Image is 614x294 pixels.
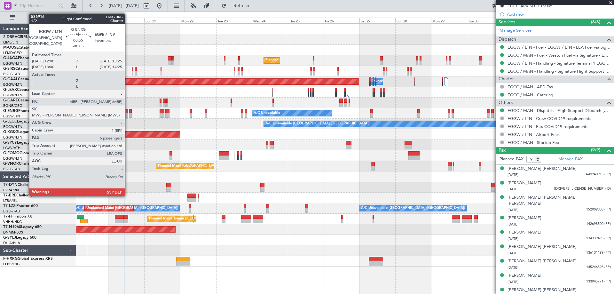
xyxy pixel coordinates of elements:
a: EGGW/LTN [3,82,22,87]
div: [PERSON_NAME] [PERSON_NAME] [508,166,577,172]
a: EGGW / LTN - Pax COVID19 requirements [508,124,588,129]
div: Sun 28 [395,18,431,23]
span: 134339495 (PP) [586,236,611,241]
div: [PERSON_NAME] [PERSON_NAME] [508,287,577,293]
span: G-FOMO [3,151,20,155]
span: G-KGKG [3,130,18,134]
span: T7-LZZI [3,204,16,208]
a: G-JAGAPhenom 300 [3,56,40,60]
a: LFMD/CEQ [3,51,22,55]
a: LTBA/ISL [3,198,18,203]
span: T7-BRE [3,194,16,197]
div: [PERSON_NAME] [PERSON_NAME] [508,244,577,250]
div: Add new [507,12,611,17]
a: G-LEGCLegacy 600 [3,120,37,123]
a: EGGW / LTN - Fuel - EGGW / LTN - LEA Fuel via Signature in EGGW [508,44,611,50]
a: EGGW/LTN [3,124,22,129]
span: T7-DYN [3,183,18,187]
span: [DATE] [508,172,518,177]
span: [DATE] [508,187,518,192]
div: A/C Unavailable [GEOGRAPHIC_DATA] ([GEOGRAPHIC_DATA]) [265,119,369,129]
span: (9/9) [591,147,600,153]
span: Charter [499,75,514,83]
span: (6/6) [591,19,600,25]
label: Planned PAX [500,156,523,163]
a: EGGW/LTN [3,93,22,98]
a: FALA/HLA [3,241,20,245]
a: LFPB/LBG [3,262,20,266]
a: EGCC / MAN - Fuel - Weston Fuel via Signature - EGCC / MAN [508,52,611,58]
a: EGLF/FAB [3,72,20,76]
a: EGGW/LTN [3,156,22,161]
span: G-SPCY [3,141,17,145]
span: [DRIVERS_LICENSE_NUMBER] (ID) [554,186,611,192]
button: All Aircraft [7,12,69,23]
a: F-HXRGGlobal Express XRS [3,257,53,261]
a: LGAV/ATH [3,146,20,150]
a: G-SYLJLegacy 600 [3,236,36,240]
div: Tue 30 [467,18,503,23]
span: Dispatch [499,36,516,43]
span: M-OUSE [3,46,19,50]
div: Fri 19 [73,18,108,23]
div: A/C Unavailable [74,119,101,129]
a: G-ENRGPraetor 600 [3,109,40,113]
span: A49940915 (PP) [586,172,611,177]
span: [DATE] [508,280,518,284]
div: Thu 25 [288,18,324,23]
span: 142698500 (PP) [586,221,611,227]
span: [DATE] [508,251,518,256]
span: Pax [499,147,506,154]
span: [DATE] [508,265,518,270]
span: T7-FFI [3,215,14,219]
a: EGSS/STN [3,114,20,119]
a: Manage Services [500,28,531,34]
span: Others [499,99,513,107]
div: Mon 22 [180,18,216,23]
a: Manage PAX [558,156,583,163]
a: LIML/LIN [3,40,18,45]
span: [DATE] - [DATE] [109,3,139,9]
a: G-LEAXCessna Citation XLS [3,88,52,92]
a: EGGW/LTN [3,61,22,66]
a: EGLF/FAB [3,167,20,171]
a: EGGW / LTN - Crew COVID19 requirements [508,116,591,121]
div: Sat 20 [108,18,144,23]
a: T7-LZZIPraetor 600 [3,204,38,208]
span: [DATE] [508,208,518,212]
span: G-GAAL [3,77,18,81]
span: G-LEAX [3,88,17,92]
div: Planned Maint [GEOGRAPHIC_DATA] ([GEOGRAPHIC_DATA]) [265,56,366,65]
div: EGCC ARR SLOT 0900z [508,3,552,9]
a: G-FOMOGlobal 6000 [3,151,41,155]
span: G-LEGC [3,120,17,123]
button: Refresh [218,1,257,11]
a: EGCC / MAN - Catering [508,92,553,98]
a: EGCC / MAN - Handling - Signature Flight Support EGCC / MAN [508,68,611,74]
input: Trip Number [20,1,56,11]
div: Planned Maint Tianjin ([GEOGRAPHIC_DATA]) [149,214,224,224]
div: [PERSON_NAME] [PERSON_NAME] [PERSON_NAME] [508,195,611,207]
a: EVRA/RIX [3,188,19,193]
span: 2-DBRV [3,35,17,39]
a: T7-N1960Legacy 650 [3,225,42,229]
a: G-GARECessna Citation XLS+ [3,99,56,102]
div: [PERSON_NAME] [508,180,541,187]
div: Planned Maint [GEOGRAPHIC_DATA] ([GEOGRAPHIC_DATA]) [158,161,259,171]
div: Owner [372,77,382,86]
div: A/C Unavailable [GEOGRAPHIC_DATA] ([GEOGRAPHIC_DATA]) [361,203,465,213]
a: EGGW / LTN - Handling - Signature Terminal 1 EGGW / LTN [508,60,611,66]
a: EGLF/FAB [3,209,20,214]
span: All Aircraft [17,15,67,20]
a: EGCC / MAN - Startup Fee [508,140,559,145]
span: G-SIRS [3,67,15,71]
div: Sun 21 [144,18,180,23]
a: EGGW/LTN [3,135,22,140]
div: Sat 27 [359,18,395,23]
a: G-GAALCessna Citation XLS+ [3,77,56,81]
a: G-VNORChallenger 650 [3,162,46,166]
span: Services [499,19,515,26]
span: Refresh [228,4,255,8]
a: T7-DYNChallenger 604 [3,183,45,187]
div: A/C Unavailable [254,108,280,118]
